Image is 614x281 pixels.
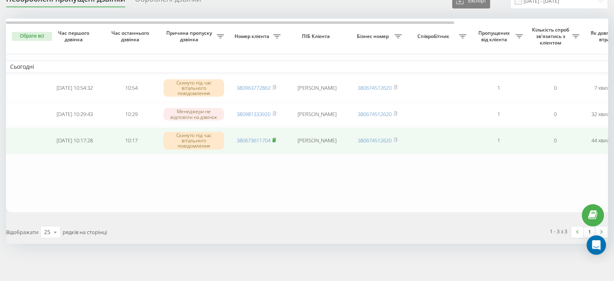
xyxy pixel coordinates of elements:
span: Кількість спроб зв'язатись з клієнтом [531,27,572,46]
td: [DATE] 10:17:28 [46,127,103,154]
td: 1 [470,103,527,126]
td: 1 [470,127,527,154]
td: [DATE] 10:54:32 [46,75,103,101]
a: 380963772862 [237,84,270,91]
span: рядків на сторінці [63,228,107,236]
td: 10:54 [103,75,159,101]
td: 10:17 [103,127,159,154]
a: 1 [583,226,595,238]
div: Менеджери не відповіли на дзвінок [163,108,224,120]
div: Скинуто під час вітального повідомлення [163,132,224,150]
span: Відображати [6,228,38,236]
a: 380674512620 [358,110,392,118]
span: Бізнес номер [353,33,394,40]
td: 0 [527,103,583,126]
td: 10:29 [103,103,159,126]
div: 1 - 3 з 3 [550,227,567,235]
div: Open Intercom Messenger [587,235,606,255]
a: 380674512620 [358,137,392,144]
div: Скинуто під час вітального повідомлення [163,79,224,97]
button: Обрати всі [12,32,52,41]
span: Співробітник [410,33,459,40]
td: [PERSON_NAME] [285,75,349,101]
td: [PERSON_NAME] [285,103,349,126]
span: Причина пропуску дзвінка [163,30,217,42]
a: 380673611704 [237,137,270,144]
td: 1 [470,75,527,101]
td: [PERSON_NAME] [285,127,349,154]
span: Номер клієнта [232,33,273,40]
span: Час останнього дзвінка [109,30,153,42]
span: Пропущених від клієнта [474,30,516,42]
div: 25 [44,228,50,236]
td: 0 [527,75,583,101]
a: 380981333920 [237,110,270,118]
td: 0 [527,127,583,154]
span: Час першого дзвінка [53,30,96,42]
td: [DATE] 10:29:43 [46,103,103,126]
span: ПІБ Клієнта [291,33,342,40]
a: 380674512620 [358,84,392,91]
